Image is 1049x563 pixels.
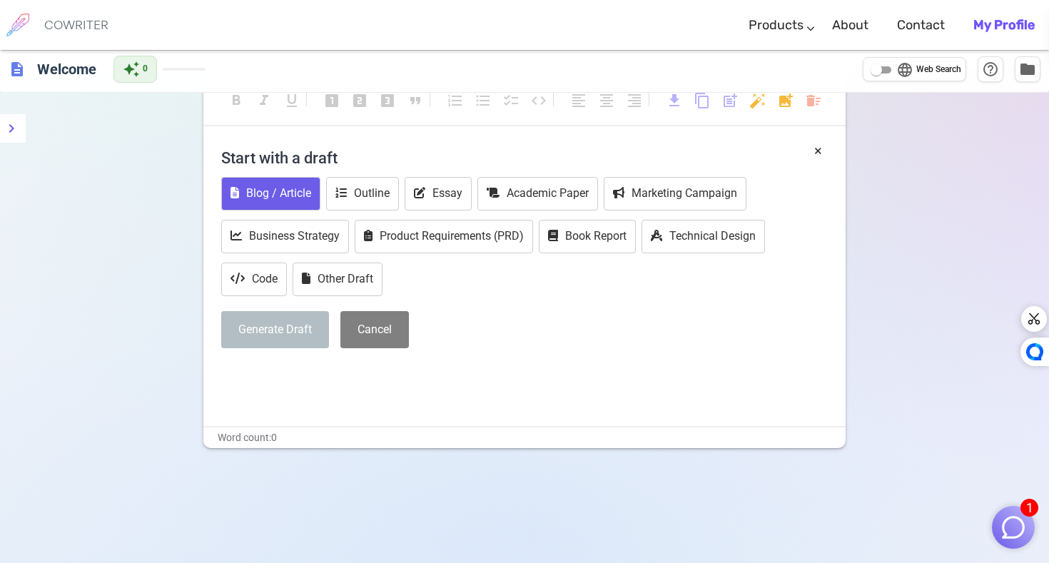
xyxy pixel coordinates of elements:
button: Outline [326,177,399,211]
button: Product Requirements (PRD) [355,220,533,253]
button: Help & Shortcuts [978,56,1003,82]
span: format_quote [407,92,424,109]
span: content_copy [694,92,711,109]
a: Contact [897,4,945,46]
button: Business Strategy [221,220,349,253]
span: format_list_numbered [447,92,464,109]
span: post_add [721,92,739,109]
span: code [530,92,547,109]
button: × [814,141,822,161]
span: looks_two [351,92,368,109]
span: add_photo_alternate [777,92,794,109]
span: auto_fix_high [749,92,766,109]
span: format_italic [255,92,273,109]
a: About [832,4,868,46]
button: 1 [992,506,1035,549]
button: Other Draft [293,263,382,296]
span: looks_one [323,92,340,109]
a: Products [749,4,804,46]
span: 1 [1020,499,1038,517]
h6: COWRITER [44,19,108,31]
div: Word count: 0 [203,427,846,448]
span: format_underlined [283,92,300,109]
img: Close chat [1000,514,1027,541]
span: looks_3 [379,92,396,109]
button: Code [221,263,287,296]
button: Blog / Article [221,177,320,211]
span: download [666,92,683,109]
button: Technical Design [642,220,765,253]
span: help_outline [982,61,999,78]
span: format_bold [228,92,245,109]
button: Essay [405,177,472,211]
a: My Profile [973,4,1035,46]
span: format_list_bulleted [475,92,492,109]
span: auto_awesome [123,61,140,78]
span: format_align_center [598,92,615,109]
button: Cancel [340,311,409,349]
h6: Click to edit title [31,55,102,83]
span: checklist [502,92,520,109]
button: Academic Paper [477,177,598,211]
span: language [896,61,913,78]
button: Generate Draft [221,311,329,349]
h4: Start with a draft [221,141,828,175]
button: Book Report [539,220,636,253]
span: format_align_right [626,92,643,109]
span: description [9,61,26,78]
span: format_align_left [570,92,587,109]
button: Manage Documents [1015,56,1040,82]
b: My Profile [973,17,1035,33]
span: Web Search [916,63,961,77]
button: Marketing Campaign [604,177,746,211]
span: folder [1019,61,1036,78]
span: delete_sweep [805,92,822,109]
span: 0 [143,62,148,76]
